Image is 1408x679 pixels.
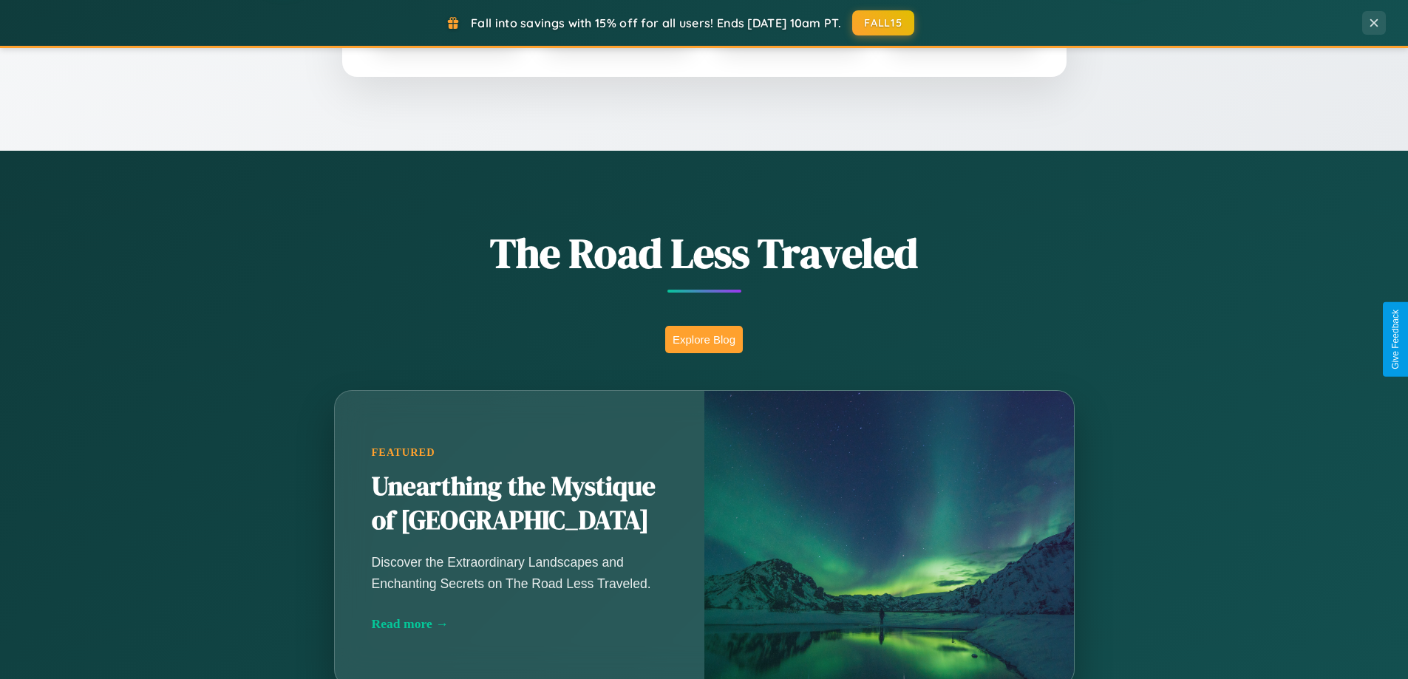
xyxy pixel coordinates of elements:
h1: The Road Less Traveled [261,225,1148,282]
p: Discover the Extraordinary Landscapes and Enchanting Secrets on The Road Less Traveled. [372,552,667,593]
div: Give Feedback [1390,310,1401,369]
div: Read more → [372,616,667,632]
button: FALL15 [852,10,914,35]
div: Featured [372,446,667,459]
span: Fall into savings with 15% off for all users! Ends [DATE] 10am PT. [471,16,841,30]
h2: Unearthing the Mystique of [GEOGRAPHIC_DATA] [372,470,667,538]
button: Explore Blog [665,326,743,353]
